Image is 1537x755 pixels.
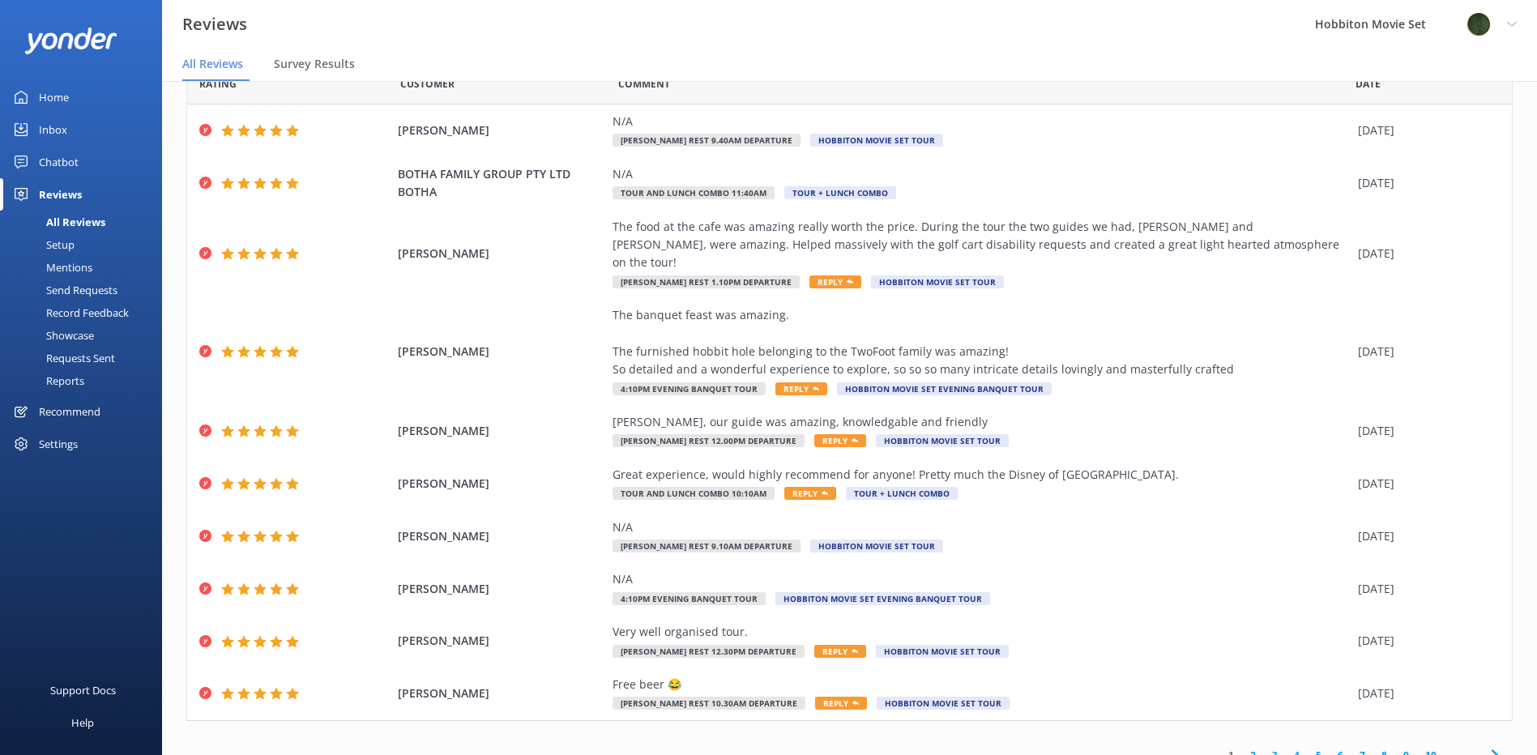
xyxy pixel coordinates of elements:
[182,56,243,72] span: All Reviews
[10,233,162,256] a: Setup
[1358,632,1492,650] div: [DATE]
[613,592,766,605] span: 4:10pm Evening Banquet Tour
[1358,122,1492,139] div: [DATE]
[39,178,82,211] div: Reviews
[1358,343,1492,360] div: [DATE]
[871,275,1004,288] span: Hobbiton Movie Set Tour
[613,434,805,447] span: [PERSON_NAME] Rest 12.00pm Departure
[398,245,604,262] span: [PERSON_NAME]
[1358,174,1492,192] div: [DATE]
[613,676,1350,693] div: Free beer 😂
[10,347,162,369] a: Requests Sent
[618,76,670,92] span: Question
[398,122,604,139] span: [PERSON_NAME]
[1358,245,1492,262] div: [DATE]
[613,413,1350,431] div: [PERSON_NAME], our guide was amazing, knowledgable and friendly
[199,76,237,92] span: Date
[10,279,117,301] div: Send Requests
[613,623,1350,641] div: Very well organised tour.
[71,706,94,739] div: Help
[1358,580,1492,598] div: [DATE]
[613,134,801,147] span: [PERSON_NAME] Rest 9.40am Departure
[810,540,943,552] span: Hobbiton Movie Set Tour
[1358,685,1492,702] div: [DATE]
[39,395,100,428] div: Recommend
[809,275,861,288] span: Reply
[10,369,162,392] a: Reports
[398,632,604,650] span: [PERSON_NAME]
[846,487,958,500] span: Tour + Lunch Combo
[398,475,604,493] span: [PERSON_NAME]
[398,580,604,598] span: [PERSON_NAME]
[613,186,775,199] span: Tour and Lunch Combo 11:40am
[39,81,69,113] div: Home
[10,211,105,233] div: All Reviews
[398,422,604,440] span: [PERSON_NAME]
[182,11,247,37] h3: Reviews
[876,645,1009,658] span: Hobbiton Movie Set Tour
[613,306,1350,379] div: The banquet feast was amazing. The furnished hobbit hole belonging to the TwoFoot family was amaz...
[814,434,866,447] span: Reply
[10,347,115,369] div: Requests Sent
[39,146,79,178] div: Chatbot
[10,256,162,279] a: Mentions
[1467,12,1491,36] img: 34-1720495293.png
[613,487,775,500] span: Tour and Lunch Combo 10:10am
[1358,527,1492,545] div: [DATE]
[613,275,800,288] span: [PERSON_NAME] Rest 1.10pm Departure
[398,685,604,702] span: [PERSON_NAME]
[10,324,162,347] a: Showcase
[39,113,67,146] div: Inbox
[810,134,943,147] span: Hobbiton Movie Set Tour
[24,28,117,54] img: yonder-white-logo.png
[398,165,604,202] span: BOTHA FAMILY GROUP PTY LTD BOTHA
[775,382,827,395] span: Reply
[613,165,1350,183] div: N/A
[10,279,162,301] a: Send Requests
[10,324,94,347] div: Showcase
[613,540,801,552] span: [PERSON_NAME] Rest 9.10am Departure
[10,369,84,392] div: Reports
[398,343,604,360] span: [PERSON_NAME]
[613,218,1350,272] div: The food at the cafe was amazing really worth the price. During the tour the two guides we had, [...
[50,674,116,706] div: Support Docs
[613,697,805,710] span: [PERSON_NAME] Rest 10.30am Departure
[814,645,866,658] span: Reply
[613,645,805,658] span: [PERSON_NAME] Rest 12.30pm Departure
[613,466,1350,484] div: Great experience, would highly recommend for anyone! Pretty much the Disney of [GEOGRAPHIC_DATA].
[784,186,896,199] span: Tour + Lunch Combo
[613,382,766,395] span: 4:10pm Evening Banquet Tour
[775,592,990,605] span: Hobbiton Movie Set Evening Banquet Tour
[1358,475,1492,493] div: [DATE]
[10,256,92,279] div: Mentions
[10,211,162,233] a: All Reviews
[10,301,162,324] a: Record Feedback
[274,56,355,72] span: Survey Results
[877,697,1010,710] span: Hobbiton Movie Set Tour
[837,382,1052,395] span: Hobbiton Movie Set Evening Banquet Tour
[613,113,1350,130] div: N/A
[1356,76,1381,92] span: Date
[1358,422,1492,440] div: [DATE]
[39,428,78,460] div: Settings
[784,487,836,500] span: Reply
[10,301,129,324] div: Record Feedback
[613,518,1350,536] div: N/A
[10,233,75,256] div: Setup
[876,434,1009,447] span: Hobbiton Movie Set Tour
[398,527,604,545] span: [PERSON_NAME]
[613,570,1350,588] div: N/A
[815,697,867,710] span: Reply
[400,76,455,92] span: Date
